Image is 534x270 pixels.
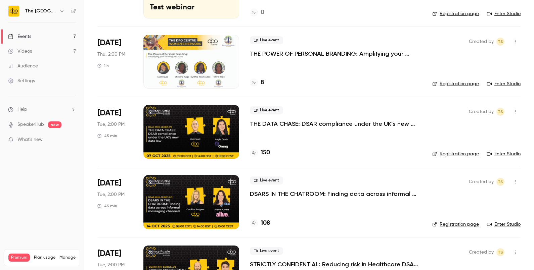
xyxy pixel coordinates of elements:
span: [DATE] [97,108,121,118]
div: Oct 14 Tue, 2:00 PM (Europe/London) [97,175,133,229]
span: Taylor Swann [496,108,504,116]
span: Taylor Swann [496,38,504,46]
span: What's new [17,136,43,143]
a: Enter Studio [487,151,521,157]
a: 150 [250,148,270,157]
a: SpeakerHub [17,121,44,128]
a: Manage [59,255,76,260]
span: Tue, 2:00 PM [97,262,125,268]
h4: 108 [261,219,270,228]
span: Created by [469,108,494,116]
a: THE POWER OF PERSONAL BRANDING: Amplifying your visibility invoice [250,50,421,58]
span: Live event [250,36,283,44]
span: new [48,121,61,128]
span: TS [498,178,503,186]
div: 45 min [97,203,117,209]
span: Live event [250,176,283,184]
span: Taylor Swann [496,178,504,186]
h4: 0 [261,8,264,17]
span: Tue, 2:00 PM [97,121,125,128]
span: Premium [8,254,30,262]
div: Settings [8,77,35,84]
div: Events [8,33,31,40]
img: The DPO Centre [8,6,19,16]
div: 1 h [97,63,109,68]
span: Help [17,106,27,113]
div: Oct 7 Tue, 2:00 PM (Europe/London) [97,105,133,159]
div: Videos [8,48,32,55]
span: [DATE] [97,178,121,188]
span: Plan usage [34,255,55,260]
a: 8 [250,78,264,87]
span: [DATE] [97,248,121,259]
a: 0 [250,8,264,17]
a: Registration page [432,10,479,17]
span: TS [498,38,503,46]
span: Created by [469,178,494,186]
a: Enter Studio [487,10,521,17]
span: Created by [469,38,494,46]
span: Thu, 2:00 PM [97,51,125,58]
a: Enter Studio [487,80,521,87]
a: 108 [250,219,270,228]
iframe: Noticeable Trigger [68,137,76,143]
p: Test webinar [150,3,233,12]
div: Audience [8,63,38,69]
a: STRICTLY CONFIDENTIAL: Reducing risk in Healthcare DSAR responses [250,260,421,268]
div: Oct 2 Thu, 2:00 PM (Europe/London) [97,35,133,89]
span: TS [498,248,503,256]
span: Tue, 2:00 PM [97,191,125,198]
h4: 8 [261,78,264,87]
a: Enter Studio [487,221,521,228]
a: DSARS IN THE CHATROOM: Finding data across informal messaging channels [250,190,421,198]
h6: The [GEOGRAPHIC_DATA] [25,8,56,14]
span: Live event [250,106,283,114]
span: Created by [469,248,494,256]
a: THE DATA CHASE: DSAR compliance under the UK’s new data law [250,120,421,128]
a: Registration page [432,151,479,157]
a: Registration page [432,221,479,228]
span: Live event [250,247,283,255]
div: 45 min [97,133,117,139]
span: TS [498,108,503,116]
span: Taylor Swann [496,248,504,256]
h4: 150 [261,148,270,157]
a: Registration page [432,80,479,87]
li: help-dropdown-opener [8,106,76,113]
span: [DATE] [97,38,121,48]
